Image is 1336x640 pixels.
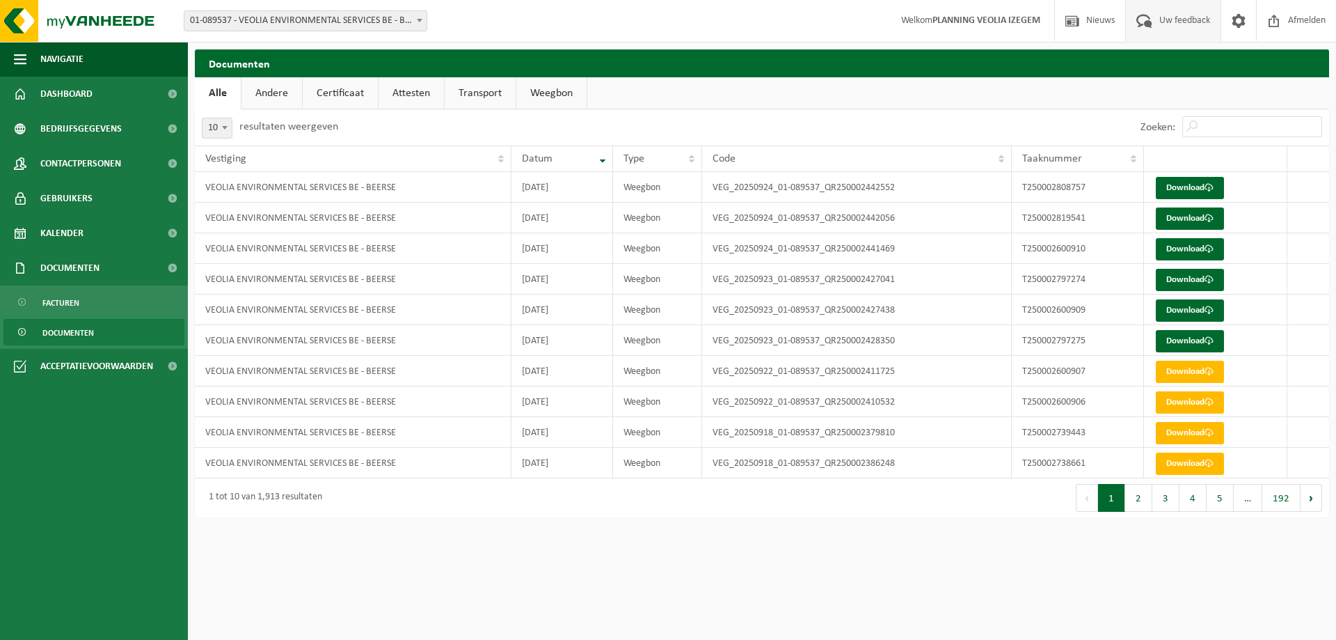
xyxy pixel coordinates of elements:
[613,356,703,387] td: Weegbon
[205,153,246,164] span: Vestiging
[202,118,232,139] span: 10
[1012,233,1144,264] td: T250002600910
[613,203,703,233] td: Weegbon
[40,77,93,111] span: Dashboard
[40,349,153,384] span: Acceptatievoorwaarden
[1012,417,1144,448] td: T250002739443
[613,325,703,356] td: Weegbon
[1156,391,1224,414] a: Download
[3,289,184,315] a: Facturen
[195,417,511,448] td: VEOLIA ENVIRONMENTAL SERVICES BE - BEERSE
[702,356,1012,387] td: VEG_20250922_01-089537_QR250002411725
[195,295,511,325] td: VEOLIA ENVIRONMENTAL SERVICES BE - BEERSE
[1156,453,1224,475] a: Download
[1152,484,1179,512] button: 3
[195,356,511,387] td: VEOLIA ENVIRONMENTAL SERVICES BE - BEERSE
[1022,153,1082,164] span: Taaknummer
[511,233,612,264] td: [DATE]
[511,264,612,295] td: [DATE]
[195,325,511,356] td: VEOLIA ENVIRONMENTAL SERVICES BE - BEERSE
[613,295,703,325] td: Weegbon
[1234,484,1262,512] span: …
[702,325,1012,356] td: VEG_20250923_01-089537_QR250002428350
[702,172,1012,203] td: VEG_20250924_01-089537_QR250002442552
[42,290,79,316] span: Facturen
[445,77,516,109] a: Transport
[195,77,241,109] a: Alle
[303,77,378,109] a: Certificaat
[195,203,511,233] td: VEOLIA ENVIRONMENTAL SERVICES BE - BEERSE
[195,49,1329,77] h2: Documenten
[40,146,121,181] span: Contactpersonen
[1156,422,1224,444] a: Download
[1012,295,1144,325] td: T250002600909
[379,77,444,109] a: Attesten
[511,387,612,417] td: [DATE]
[1125,484,1152,512] button: 2
[1012,264,1144,295] td: T250002797274
[1207,484,1234,512] button: 5
[613,264,703,295] td: Weegbon
[1262,484,1301,512] button: 192
[511,172,612,203] td: [DATE]
[511,356,612,387] td: [DATE]
[1098,484,1125,512] button: 1
[1156,299,1224,322] a: Download
[195,233,511,264] td: VEOLIA ENVIRONMENTAL SERVICES BE - BEERSE
[1076,484,1098,512] button: Previous
[1156,177,1224,199] a: Download
[613,387,703,417] td: Weegbon
[702,417,1012,448] td: VEG_20250918_01-089537_QR250002379810
[42,320,94,346] span: Documenten
[613,172,703,203] td: Weegbon
[195,172,511,203] td: VEOLIA ENVIRONMENTAL SERVICES BE - BEERSE
[195,264,511,295] td: VEOLIA ENVIRONMENTAL SERVICES BE - BEERSE
[1156,238,1224,260] a: Download
[1156,208,1224,230] a: Download
[932,15,1040,26] strong: PLANNING VEOLIA IZEGEM
[511,203,612,233] td: [DATE]
[40,181,93,216] span: Gebruikers
[511,448,612,478] td: [DATE]
[184,11,427,31] span: 01-089537 - VEOLIA ENVIRONMENTAL SERVICES BE - BEERSE
[1156,330,1224,352] a: Download
[1012,448,1144,478] td: T250002738661
[40,216,83,251] span: Kalender
[702,264,1012,295] td: VEG_20250923_01-089537_QR250002427041
[202,118,232,138] span: 10
[3,319,184,345] a: Documenten
[511,295,612,325] td: [DATE]
[184,10,427,31] span: 01-089537 - VEOLIA ENVIRONMENTAL SERVICES BE - BEERSE
[613,417,703,448] td: Weegbon
[702,387,1012,417] td: VEG_20250922_01-089537_QR250002410532
[1301,484,1322,512] button: Next
[40,111,122,146] span: Bedrijfsgegevens
[516,77,587,109] a: Weegbon
[702,448,1012,478] td: VEG_20250918_01-089537_QR250002386248
[623,153,644,164] span: Type
[1156,361,1224,383] a: Download
[40,251,100,286] span: Documenten
[1012,325,1144,356] td: T250002797275
[202,485,322,510] div: 1 tot 10 van 1,913 resultaten
[1012,203,1144,233] td: T250002819541
[1179,484,1207,512] button: 4
[195,387,511,417] td: VEOLIA ENVIRONMENTAL SERVICES BE - BEERSE
[1012,172,1144,203] td: T250002808757
[702,295,1012,325] td: VEG_20250923_01-089537_QR250002427438
[1156,269,1224,291] a: Download
[702,203,1012,233] td: VEG_20250924_01-089537_QR250002442056
[239,121,338,132] label: resultaten weergeven
[195,448,511,478] td: VEOLIA ENVIRONMENTAL SERVICES BE - BEERSE
[511,417,612,448] td: [DATE]
[511,325,612,356] td: [DATE]
[1140,122,1175,133] label: Zoeken:
[613,448,703,478] td: Weegbon
[241,77,302,109] a: Andere
[713,153,735,164] span: Code
[1012,387,1144,417] td: T250002600906
[613,233,703,264] td: Weegbon
[1012,356,1144,387] td: T250002600907
[522,153,552,164] span: Datum
[702,233,1012,264] td: VEG_20250924_01-089537_QR250002441469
